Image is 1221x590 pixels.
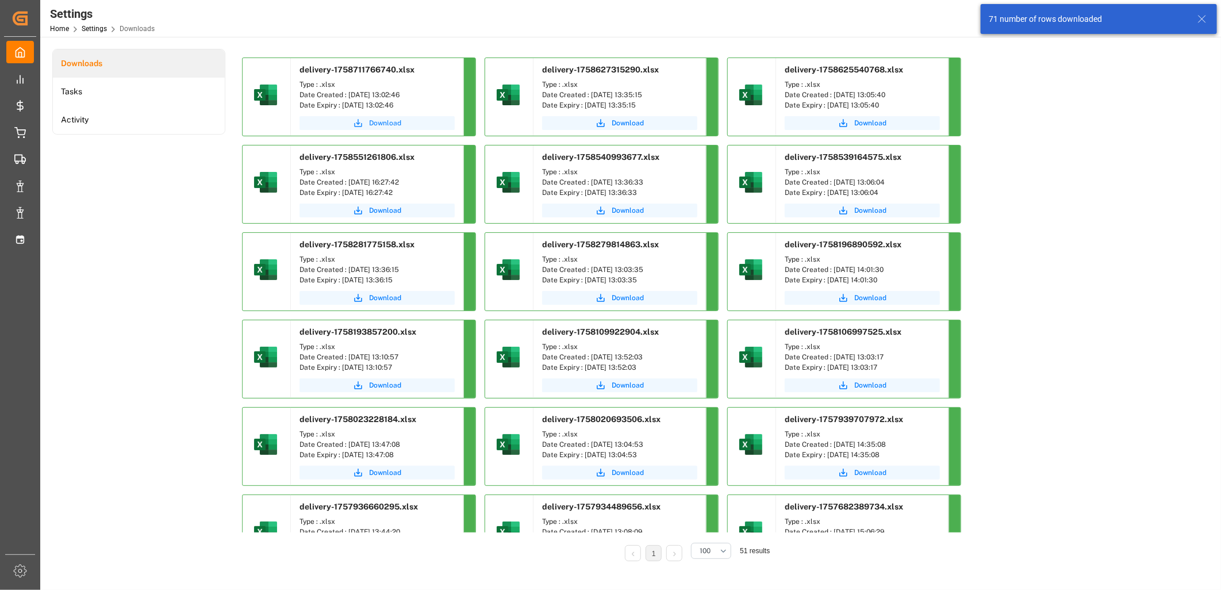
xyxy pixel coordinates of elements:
[612,118,644,128] span: Download
[785,116,940,130] a: Download
[785,152,901,162] span: delivery-1758539164575.xlsx
[737,518,765,546] img: microsoft-excel-2019--v1.png
[300,450,455,460] div: Date Expiry : [DATE] 13:47:08
[542,429,697,439] div: Type : .xlsx
[612,293,644,303] span: Download
[785,466,940,480] a: Download
[854,468,886,478] span: Download
[785,439,940,450] div: Date Created : [DATE] 14:35:08
[542,204,697,217] a: Download
[50,5,155,22] div: Settings
[612,380,644,390] span: Download
[494,168,522,196] img: microsoft-excel-2019--v1.png
[666,545,682,561] li: Next Page
[785,415,903,424] span: delivery-1757939707972.xlsx
[785,100,940,110] div: Date Expiry : [DATE] 13:05:40
[300,254,455,265] div: Type : .xlsx
[785,450,940,460] div: Date Expiry : [DATE] 14:35:08
[785,352,940,362] div: Date Created : [DATE] 13:03:17
[854,380,886,390] span: Download
[542,291,697,305] button: Download
[612,468,644,478] span: Download
[542,466,697,480] button: Download
[785,327,901,336] span: delivery-1758106997525.xlsx
[300,187,455,198] div: Date Expiry : [DATE] 16:27:42
[300,116,455,130] button: Download
[785,527,940,537] div: Date Created : [DATE] 15:06:29
[542,152,659,162] span: delivery-1758540993677.xlsx
[737,256,765,283] img: microsoft-excel-2019--v1.png
[50,25,69,33] a: Home
[785,378,940,392] a: Download
[82,25,107,33] a: Settings
[542,439,697,450] div: Date Created : [DATE] 13:04:53
[785,240,901,249] span: delivery-1758196890592.xlsx
[785,516,940,527] div: Type : .xlsx
[737,81,765,109] img: microsoft-excel-2019--v1.png
[542,342,697,352] div: Type : .xlsx
[542,502,661,511] span: delivery-1757934489656.xlsx
[854,118,886,128] span: Download
[542,167,697,177] div: Type : .xlsx
[625,545,641,561] li: Previous Page
[53,106,225,134] a: Activity
[785,79,940,90] div: Type : .xlsx
[737,431,765,458] img: microsoft-excel-2019--v1.png
[542,352,697,362] div: Date Created : [DATE] 13:52:03
[300,527,455,537] div: Date Created : [DATE] 13:44:20
[542,254,697,265] div: Type : .xlsx
[300,362,455,373] div: Date Expiry : [DATE] 13:10:57
[300,100,455,110] div: Date Expiry : [DATE] 13:02:46
[542,378,697,392] button: Download
[300,204,455,217] button: Download
[300,167,455,177] div: Type : .xlsx
[252,431,279,458] img: microsoft-excel-2019--v1.png
[300,90,455,100] div: Date Created : [DATE] 13:02:46
[542,79,697,90] div: Type : .xlsx
[785,204,940,217] button: Download
[785,265,940,275] div: Date Created : [DATE] 14:01:30
[300,516,455,527] div: Type : .xlsx
[300,502,418,511] span: delivery-1757936660295.xlsx
[785,187,940,198] div: Date Expiry : [DATE] 13:06:04
[785,342,940,352] div: Type : .xlsx
[854,205,886,216] span: Download
[369,118,401,128] span: Download
[691,543,731,559] button: open menu
[300,429,455,439] div: Type : .xlsx
[542,275,697,285] div: Date Expiry : [DATE] 13:03:35
[494,518,522,546] img: microsoft-excel-2019--v1.png
[300,327,416,336] span: delivery-1758193857200.xlsx
[300,291,455,305] button: Download
[542,116,697,130] button: Download
[53,49,225,78] a: Downloads
[785,362,940,373] div: Date Expiry : [DATE] 13:03:17
[700,546,711,556] span: 100
[252,343,279,371] img: microsoft-excel-2019--v1.png
[300,240,414,249] span: delivery-1758281775158.xlsx
[737,343,765,371] img: microsoft-excel-2019--v1.png
[369,205,401,216] span: Download
[252,518,279,546] img: microsoft-excel-2019--v1.png
[737,168,765,196] img: microsoft-excel-2019--v1.png
[652,550,656,558] a: 1
[369,293,401,303] span: Download
[785,275,940,285] div: Date Expiry : [DATE] 14:01:30
[785,291,940,305] button: Download
[542,240,659,249] span: delivery-1758279814863.xlsx
[300,378,455,392] button: Download
[785,429,940,439] div: Type : .xlsx
[300,152,414,162] span: delivery-1758551261806.xlsx
[300,352,455,362] div: Date Created : [DATE] 13:10:57
[252,256,279,283] img: microsoft-excel-2019--v1.png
